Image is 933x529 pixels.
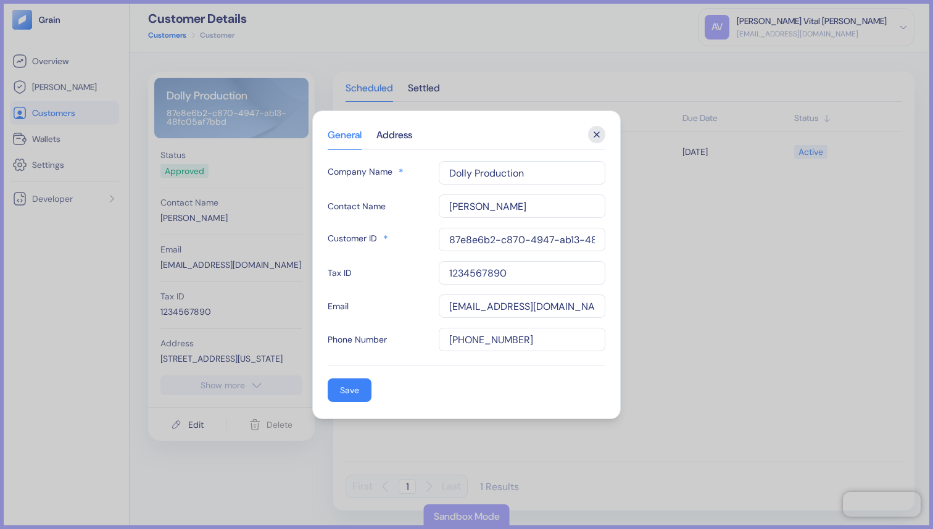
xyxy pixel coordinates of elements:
input: Enter Tax ID [439,261,605,285]
input: Enter ID [439,228,605,251]
button: Save [328,378,371,402]
div: Address [376,131,412,149]
label: Contact Name [328,200,386,213]
input: Enter Name [439,161,605,185]
label: Company Name [328,165,392,180]
input: +12125551234 [439,328,605,351]
label: Phone Number [328,333,387,346]
input: example@email.com [439,294,605,318]
label: Tax ID [328,267,352,280]
label: Email [328,300,349,313]
input: Enter Name [439,194,605,218]
label: Customer ID [328,232,377,247]
div: General [328,131,362,149]
div: Save [340,386,359,394]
